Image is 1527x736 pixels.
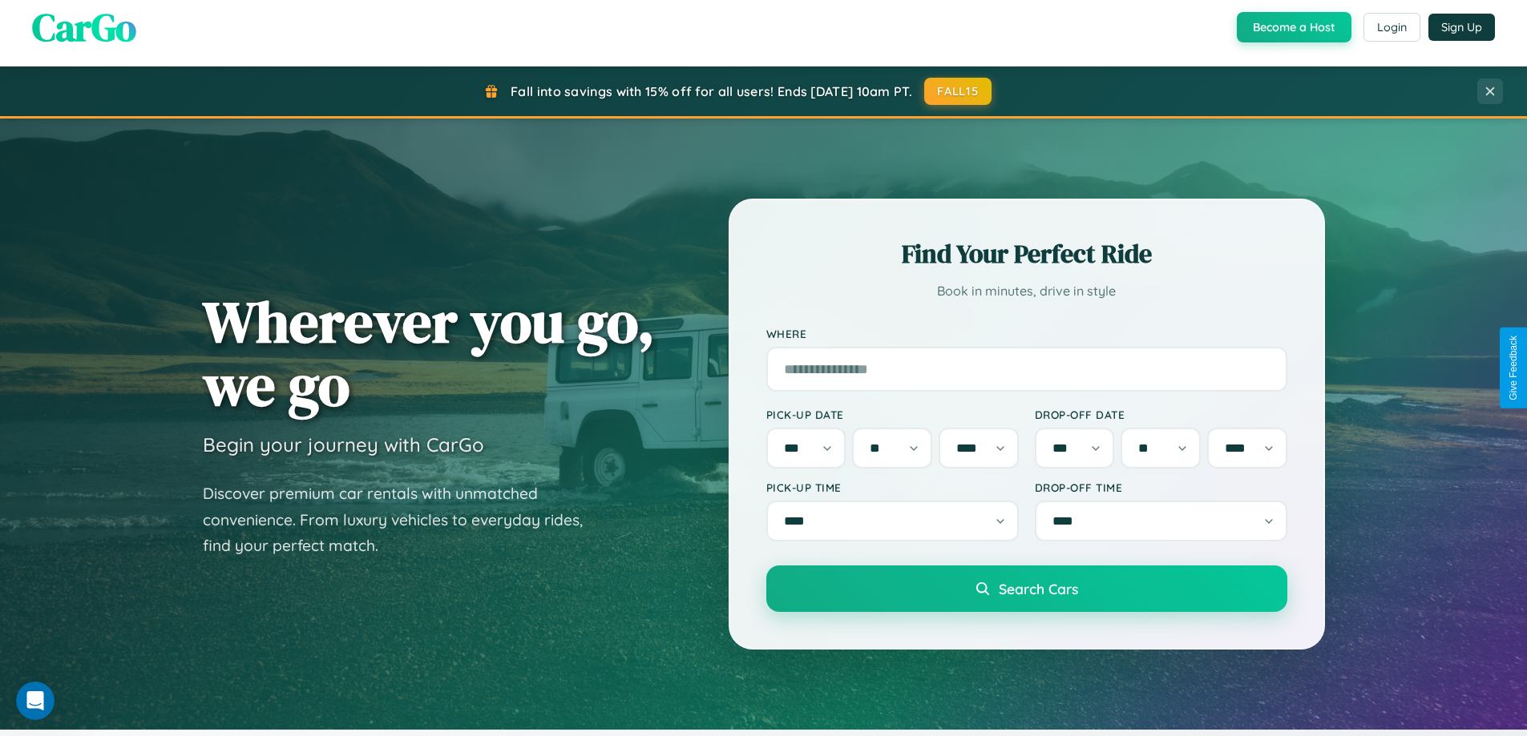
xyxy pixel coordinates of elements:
iframe: Intercom live chat [16,682,55,720]
p: Discover premium car rentals with unmatched convenience. From luxury vehicles to everyday rides, ... [203,481,604,559]
p: Book in minutes, drive in style [766,280,1287,303]
div: Give Feedback [1508,336,1519,400]
label: Drop-off Time [1035,481,1287,494]
label: Where [766,327,1287,340]
button: FALL15 [924,78,992,105]
button: Login [1363,13,1420,42]
button: Sign Up [1428,14,1495,41]
button: Become a Host [1237,12,1351,42]
label: Pick-up Time [766,481,1019,494]
label: Drop-off Date [1035,408,1287,421]
h1: Wherever you go, we go [203,290,655,416]
h2: Find Your Perfect Ride [766,236,1287,271]
span: Fall into savings with 15% off for all users! Ends [DATE] 10am PT. [511,83,912,99]
h3: Begin your journey with CarGo [203,432,484,456]
span: CarGo [32,1,136,54]
span: Search Cars [999,580,1078,597]
button: Search Cars [766,565,1287,612]
label: Pick-up Date [766,408,1019,421]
